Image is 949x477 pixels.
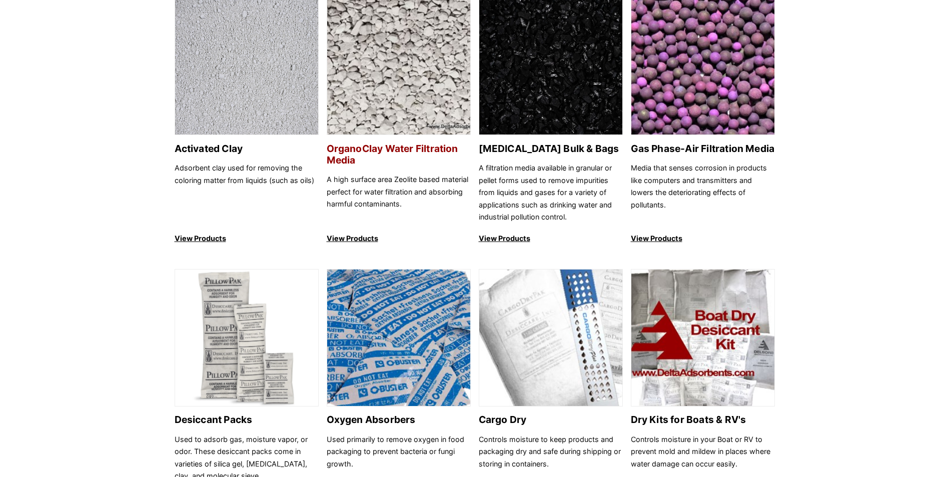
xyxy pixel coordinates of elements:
h2: Activated Clay [175,143,319,154]
h2: OrganoClay Water Filtration Media [327,143,471,166]
p: Media that senses corrosion in products like computers and transmitters and lowers the deteriorat... [631,162,775,223]
p: View Products [479,232,623,244]
img: Dry Kits for Boats & RV's [631,269,774,407]
h2: Dry Kits for Boats & RV's [631,414,775,425]
p: View Products [327,232,471,244]
p: View Products [175,232,319,244]
h2: Desiccant Packs [175,414,319,425]
img: Desiccant Packs [175,269,318,407]
img: Oxygen Absorbers [327,269,470,407]
h2: [MEDICAL_DATA] Bulk & Bags [479,143,623,154]
p: A high surface area Zeolite based material perfect for water filtration and absorbing harmful con... [327,173,471,223]
h2: Cargo Dry [479,414,623,425]
p: Adsorbent clay used for removing the coloring matter from liquids (such as oils) [175,162,319,223]
h2: Gas Phase-Air Filtration Media [631,143,775,154]
h2: Oxygen Absorbers [327,414,471,425]
p: View Products [631,232,775,244]
img: Cargo Dry [479,269,622,407]
p: A filtration media available in granular or pellet forms used to remove impurities from liquids a... [479,162,623,223]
